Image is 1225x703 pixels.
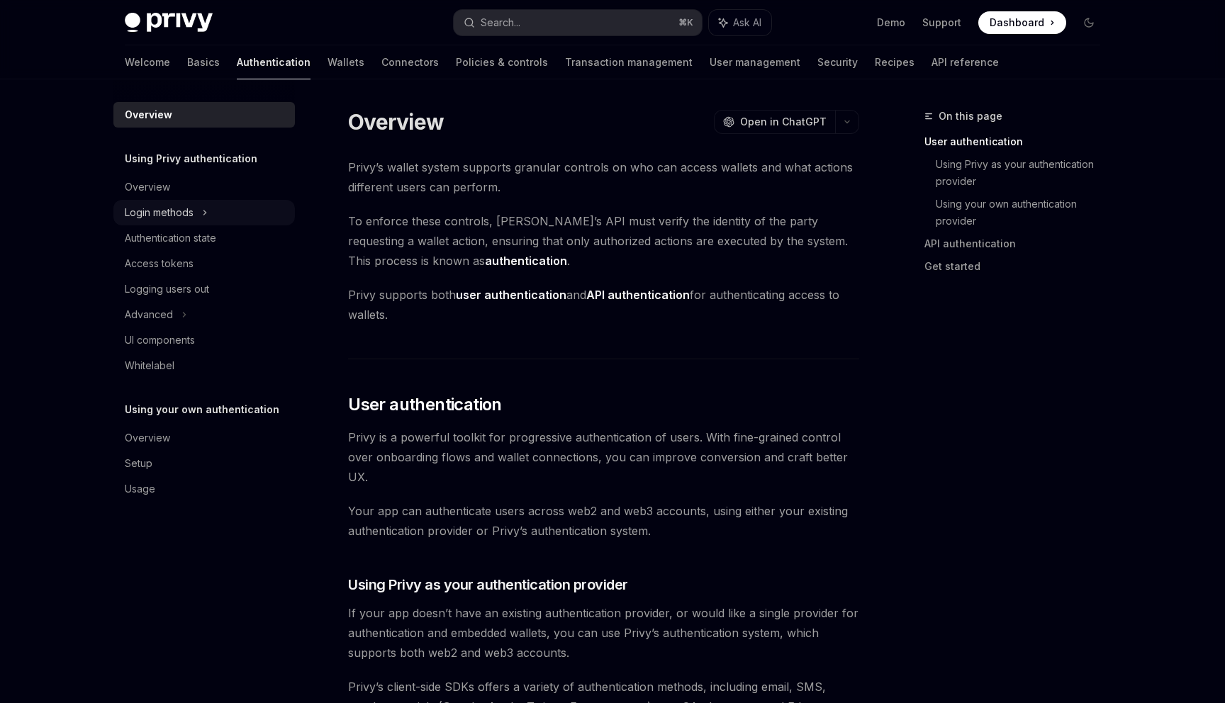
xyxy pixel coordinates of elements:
[328,45,364,79] a: Wallets
[586,288,690,302] strong: API authentication
[678,17,693,28] span: ⌘ K
[187,45,220,79] a: Basics
[125,401,279,418] h5: Using your own authentication
[348,285,859,325] span: Privy supports both and for authenticating access to wallets.
[113,102,295,128] a: Overview
[125,230,216,247] div: Authentication state
[348,603,859,663] span: If your app doesn’t have an existing authentication provider, or would like a single provider for...
[113,425,295,451] a: Overview
[454,10,702,35] button: Search...⌘K
[481,14,520,31] div: Search...
[125,455,152,472] div: Setup
[125,357,174,374] div: Whitelabel
[348,211,859,271] span: To enforce these controls, [PERSON_NAME]’s API must verify the identity of the party requesting a...
[125,480,155,497] div: Usage
[877,16,905,30] a: Demo
[924,255,1112,278] a: Get started
[125,150,257,167] h5: Using Privy authentication
[237,45,311,79] a: Authentication
[1078,11,1100,34] button: Toggle dark mode
[978,11,1066,34] a: Dashboard
[710,45,800,79] a: User management
[817,45,858,79] a: Security
[875,45,914,79] a: Recipes
[932,45,999,79] a: API reference
[733,16,761,30] span: Ask AI
[924,130,1112,153] a: User authentication
[113,276,295,302] a: Logging users out
[113,225,295,251] a: Authentication state
[113,251,295,276] a: Access tokens
[113,353,295,378] a: Whitelabel
[936,193,1112,232] a: Using your own authentication provider
[348,109,444,135] h1: Overview
[125,281,209,298] div: Logging users out
[125,179,170,196] div: Overview
[714,110,835,134] button: Open in ChatGPT
[348,157,859,197] span: Privy’s wallet system supports granular controls on who can access wallets and what actions diffe...
[125,45,170,79] a: Welcome
[456,288,566,302] strong: user authentication
[113,476,295,502] a: Usage
[990,16,1044,30] span: Dashboard
[709,10,771,35] button: Ask AI
[924,232,1112,255] a: API authentication
[485,254,567,268] strong: authentication
[348,575,628,595] span: Using Privy as your authentication provider
[348,501,859,541] span: Your app can authenticate users across web2 and web3 accounts, using either your existing authent...
[125,332,195,349] div: UI components
[113,174,295,200] a: Overview
[348,393,502,416] span: User authentication
[922,16,961,30] a: Support
[936,153,1112,193] a: Using Privy as your authentication provider
[740,115,827,129] span: Open in ChatGPT
[125,204,194,221] div: Login methods
[125,429,170,446] div: Overview
[125,255,194,272] div: Access tokens
[125,306,173,323] div: Advanced
[113,451,295,476] a: Setup
[565,45,693,79] a: Transaction management
[939,108,1002,125] span: On this page
[348,427,859,487] span: Privy is a powerful toolkit for progressive authentication of users. With fine-grained control ov...
[456,45,548,79] a: Policies & controls
[125,106,172,123] div: Overview
[113,327,295,353] a: UI components
[381,45,439,79] a: Connectors
[125,13,213,33] img: dark logo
